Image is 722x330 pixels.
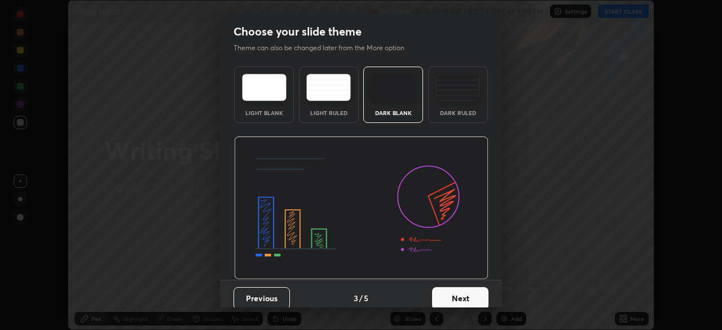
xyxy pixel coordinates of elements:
img: lightTheme.e5ed3b09.svg [242,74,287,101]
div: Dark Ruled [435,110,481,116]
p: Theme can also be changed later from the More option [234,43,416,53]
h4: 5 [364,292,368,304]
h4: / [359,292,363,304]
h2: Choose your slide theme [234,24,362,39]
img: darkRuledTheme.de295e13.svg [435,74,480,101]
button: Previous [234,287,290,310]
div: Light Blank [241,110,287,116]
button: Next [432,287,488,310]
div: Light Ruled [306,110,351,116]
img: darkTheme.f0cc69e5.svg [371,74,416,101]
img: lightRuledTheme.5fabf969.svg [306,74,351,101]
img: darkThemeBanner.d06ce4a2.svg [234,137,488,280]
div: Dark Blank [371,110,416,116]
h4: 3 [354,292,358,304]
